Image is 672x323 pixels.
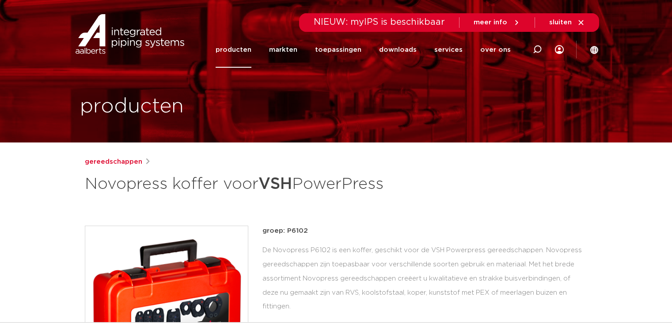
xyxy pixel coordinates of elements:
[379,32,417,68] a: downloads
[314,18,445,27] span: NIEUW: myIPS is beschikbaar
[269,32,297,68] a: markten
[474,19,520,27] a: meer info
[85,157,142,167] a: gereedschappen
[555,32,564,68] div: my IPS
[434,32,463,68] a: services
[262,243,588,314] div: De Novopress P6102 is een koffer, geschikt voor de VSH Powerpress gereedschappen. Novopress geree...
[480,32,511,68] a: over ons
[216,32,511,68] nav: Menu
[474,19,507,26] span: meer info
[549,19,572,26] span: sluiten
[262,226,588,236] p: groep: P6102
[549,19,585,27] a: sluiten
[80,92,184,121] h1: producten
[315,32,361,68] a: toepassingen
[258,176,292,192] strong: VSH
[216,32,251,68] a: producten
[85,171,417,197] h1: Novopress koffer voor PowerPress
